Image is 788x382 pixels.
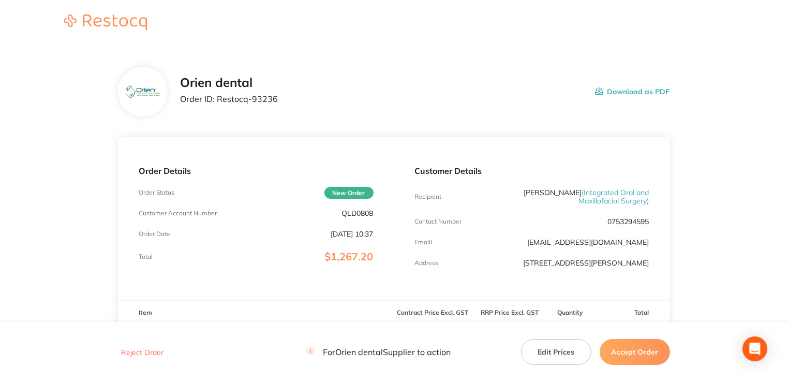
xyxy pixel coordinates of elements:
[394,301,471,325] th: Contract Price Excl. GST
[415,239,433,246] p: Emaill
[528,238,649,247] a: [EMAIL_ADDRESS][DOMAIN_NAME]
[139,166,373,175] p: Order Details
[139,230,170,238] p: Order Date
[126,85,160,98] img: eTEwcnBkag
[608,217,649,226] p: 0753294595
[521,339,591,365] button: Edit Prices
[118,301,394,325] th: Item
[325,250,374,263] span: $1,267.20
[595,76,670,108] button: Download as PDF
[342,209,374,217] p: QLD0808
[493,188,649,205] p: [PERSON_NAME]
[118,348,167,357] button: Reject Order
[331,230,374,238] p: [DATE] 10:37
[180,94,278,104] p: Order ID: Restocq- 93236
[54,14,157,32] a: Restocq logo
[139,189,174,196] p: Order Status
[415,166,649,175] p: Customer Details
[306,347,451,357] p: For Orien dental Supplier to action
[324,187,374,199] span: New Order
[415,259,439,267] p: Address
[54,14,157,30] img: Restocq logo
[139,253,153,260] p: Total
[415,218,462,225] p: Contact Number
[180,76,278,90] h2: Orien dental
[139,210,217,217] p: Customer Account Number
[742,336,767,361] div: Open Intercom Messenger
[579,188,649,205] span: ( Integrated Oral and Maxillofacial Surgery )
[592,301,670,325] th: Total
[524,259,649,267] p: [STREET_ADDRESS][PERSON_NAME]
[471,301,548,325] th: RRP Price Excl. GST
[415,193,442,200] p: Recipient
[548,301,592,325] th: Quantity
[600,339,670,365] button: Accept Order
